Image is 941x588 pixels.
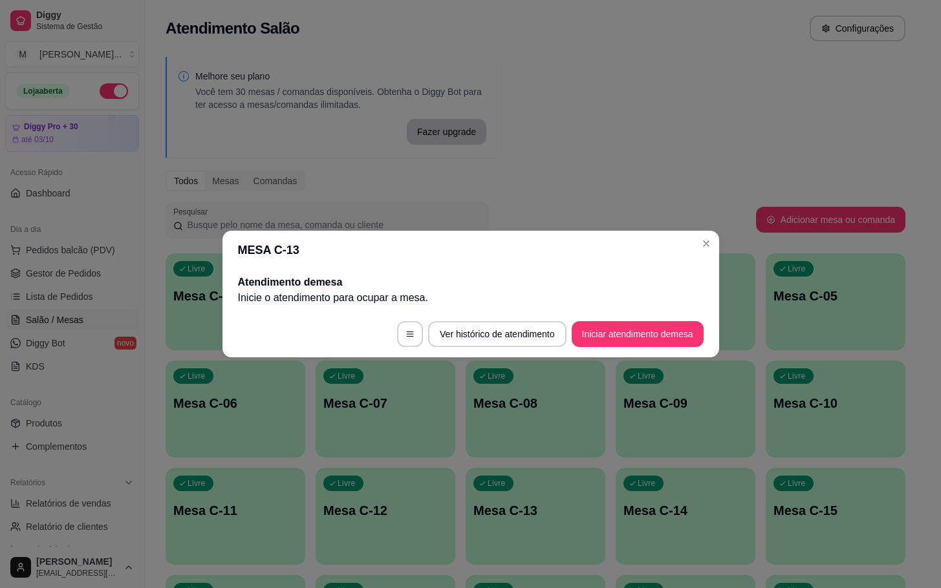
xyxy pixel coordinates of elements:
button: Iniciar atendimento demesa [572,321,704,347]
h2: Atendimento de mesa [238,275,704,290]
p: Inicie o atendimento para ocupar a mesa . [238,290,704,306]
button: Close [696,233,717,254]
button: Ver histórico de atendimento [428,321,566,347]
header: MESA C-13 [222,231,719,269]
